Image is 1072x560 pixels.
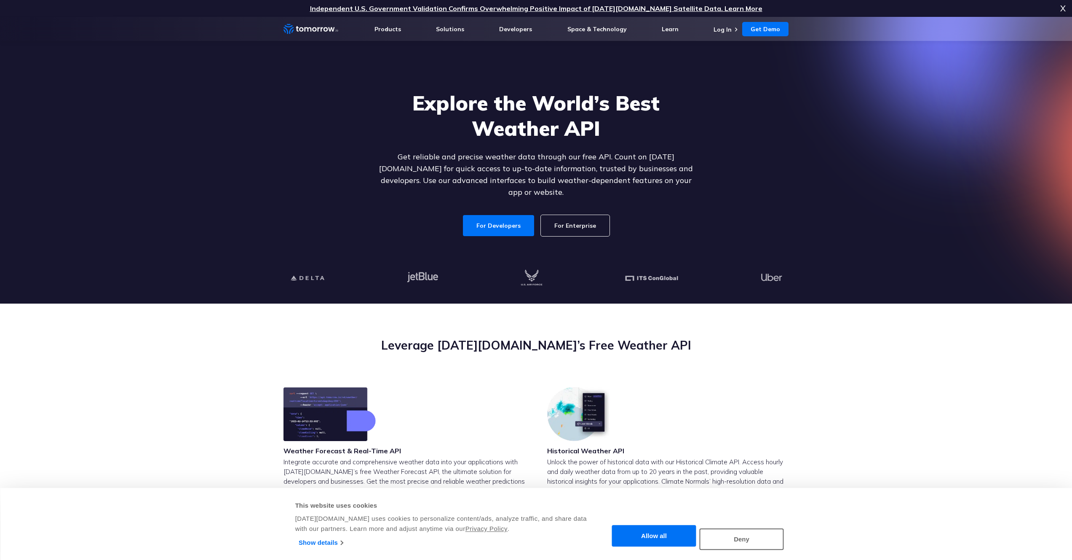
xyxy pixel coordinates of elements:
[283,446,401,455] h3: Weather Forecast & Real-Time API
[436,25,464,33] a: Solutions
[547,457,789,506] p: Unlock the power of historical data with our Historical Climate API. Access hourly and daily weat...
[662,25,679,33] a: Learn
[567,25,627,33] a: Space & Technology
[310,4,762,13] a: Independent U.S. Government Validation Confirms Overwhelming Positive Impact of [DATE][DOMAIN_NAM...
[299,536,343,549] a: Show details
[541,215,610,236] a: For Enterprise
[374,25,401,33] a: Products
[283,337,789,353] h2: Leverage [DATE][DOMAIN_NAME]’s Free Weather API
[465,525,508,532] a: Privacy Policy
[700,528,784,550] button: Deny
[499,25,532,33] a: Developers
[374,151,699,198] p: Get reliable and precise weather data through our free API. Count on [DATE][DOMAIN_NAME] for quic...
[463,215,534,236] a: For Developers
[742,22,789,36] a: Get Demo
[295,501,588,511] div: This website uses cookies
[283,23,338,35] a: Home link
[295,514,588,534] div: [DATE][DOMAIN_NAME] uses cookies to personalize content/ads, analyze traffic, and share data with...
[374,90,699,141] h1: Explore the World’s Best Weather API
[283,457,525,515] p: Integrate accurate and comprehensive weather data into your applications with [DATE][DOMAIN_NAME]...
[612,525,696,547] button: Allow all
[547,446,624,455] h3: Historical Weather API
[714,26,732,33] a: Log In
